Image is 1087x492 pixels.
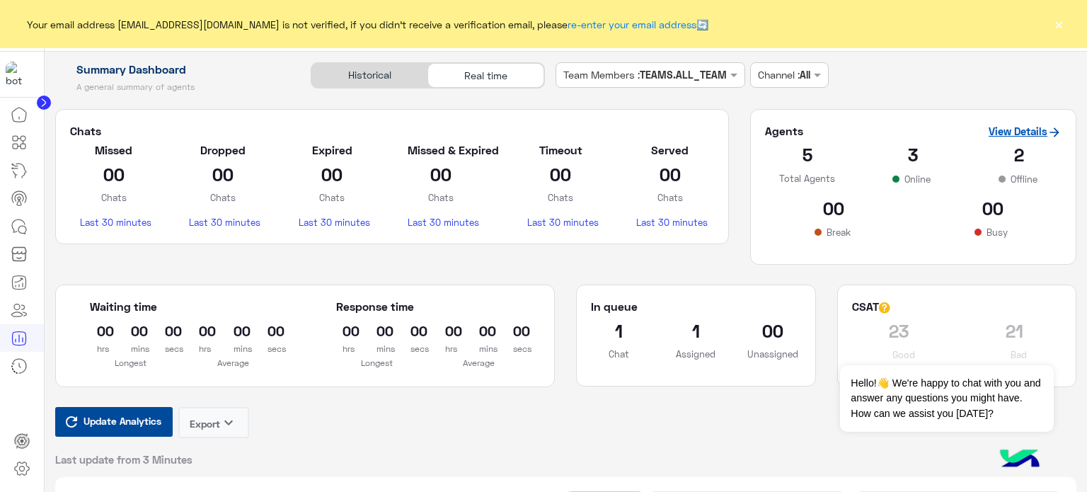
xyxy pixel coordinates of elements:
h5: Dropped [189,143,256,157]
button: × [1052,17,1066,31]
p: Break [824,225,853,239]
h2: 00 [408,163,475,185]
div: Historical [311,63,427,88]
h5: CSAT [852,299,890,314]
img: 919860931428189 [6,62,31,87]
h5: Missed & Expired [408,143,475,157]
p: Chats [636,190,703,205]
p: Offline [1008,172,1040,186]
h1: Summary Dashboard [55,62,295,76]
h5: Agents [765,124,803,138]
p: Chat [591,347,647,361]
p: Last 30 minutes [527,215,594,229]
h5: Chats [70,124,714,138]
button: Exportkeyboard_arrow_down [178,407,249,438]
h5: Timeout [527,143,594,157]
p: Longest [90,356,171,370]
p: Chats [299,190,366,205]
p: Assigned [668,347,724,361]
span: Update Analytics [80,411,165,430]
p: Chats [527,190,594,205]
span: Hello!👋 We're happy to chat with you and answer any questions you might have. How can we assist y... [840,365,1053,432]
p: Chats [408,190,475,205]
h5: Missed [80,143,147,157]
button: Update Analytics [55,407,173,437]
div: Real time [427,63,543,88]
p: Total Agents [765,171,850,185]
h5: Expired [299,143,366,157]
i: keyboard_arrow_down [220,414,237,431]
a: re-enter your email address [568,18,696,30]
p: Chats [80,190,147,205]
h5: Response time [336,299,414,314]
h2: 23 [852,319,946,342]
p: Online [902,172,933,186]
h5: A general summary of agents [55,81,295,93]
p: Unassigned [745,347,801,361]
h2: 1 [591,319,647,342]
h5: In queue [591,299,638,314]
h2: 00 [636,163,703,185]
h2: 00 [527,163,594,185]
p: Average [439,356,520,370]
h2: 1 [668,319,724,342]
p: Last 30 minutes [299,215,366,229]
a: View Details [989,125,1062,137]
p: Longest [336,356,418,370]
p: Last 30 minutes [408,215,475,229]
span: Your email address [EMAIL_ADDRESS][DOMAIN_NAME] is not verified, if you didn't receive a verifica... [27,17,708,32]
p: Last 30 minutes [189,215,256,229]
h5: Waiting time [90,299,273,314]
h5: Served [636,143,703,157]
h2: 00 [745,319,801,342]
p: Chats [189,190,256,205]
h2: 2 [977,143,1062,166]
p: Last 30 minutes [80,215,147,229]
h2: 00 [189,163,256,185]
h2: 5 [765,143,850,166]
p: Average [192,356,274,370]
h2: 00 [299,163,366,185]
span: Last update from 3 Minutes [55,452,192,467]
h2: 00 [765,197,903,219]
p: Last 30 minutes [636,215,703,229]
img: hulul-logo.png [995,435,1045,485]
h2: 21 [967,319,1062,342]
h2: 00 [80,163,147,185]
p: Busy [984,225,1011,239]
h2: 3 [871,143,956,166]
h2: 00 [924,197,1062,219]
